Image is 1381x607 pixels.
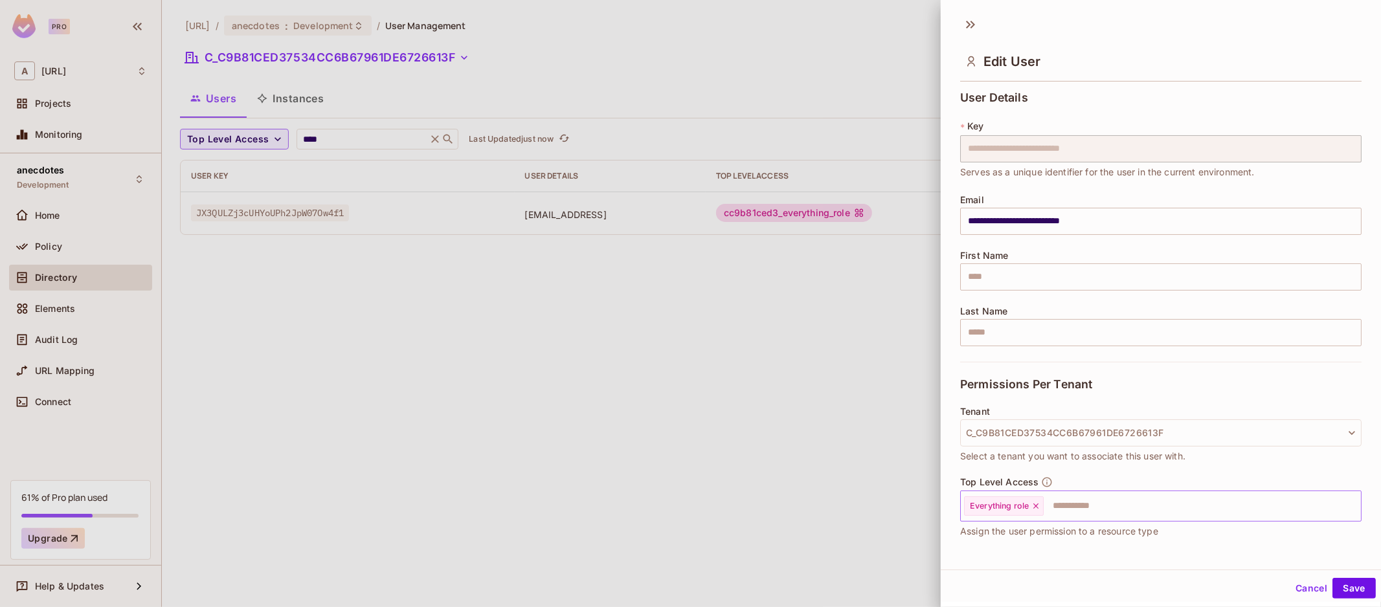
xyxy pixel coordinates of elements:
span: Everything role [970,501,1029,511]
div: Everything role [964,496,1044,516]
span: Permissions Per Tenant [960,378,1092,391]
span: User Details [960,91,1028,104]
span: Serves as a unique identifier for the user in the current environment. [960,165,1255,179]
span: Edit User [983,54,1040,69]
span: Assign the user permission to a resource type [960,524,1158,538]
span: Last Name [960,306,1007,316]
span: Tenant [960,406,990,417]
span: Top Level Access [960,477,1039,487]
span: Select a tenant you want to associate this user with. [960,449,1185,463]
button: C_C9B81CED37534CC6B67961DE6726613F [960,419,1362,447]
button: Save [1332,578,1376,599]
span: Email [960,195,984,205]
button: Cancel [1290,578,1332,599]
button: Open [1354,504,1357,507]
span: First Name [960,250,1009,261]
span: Key [967,121,983,131]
